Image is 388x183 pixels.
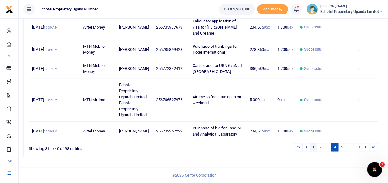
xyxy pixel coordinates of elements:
span: [PERSON_NAME] [119,129,149,133]
li: Toup your wallet [257,4,288,14]
span: Airtel Money [83,25,105,30]
li: M [5,51,13,61]
span: Add money [257,4,288,14]
span: Successful [304,97,322,103]
a: 1 [310,143,317,151]
a: 10 [353,143,362,151]
small: 02:17 PM [44,67,57,71]
span: Airtel Money [83,129,105,133]
span: Echotel Proprietary Uganda Limited Echotel Proprietary Uganda Limited [119,83,147,117]
span: Successful [304,128,322,134]
img: logo-small [6,6,13,13]
span: [PERSON_NAME] [119,66,149,71]
span: Successful [304,24,322,30]
a: logo-small logo-large logo-large [6,7,13,11]
a: 2 [317,143,324,151]
small: UGX [287,26,293,29]
span: MTN Airtime [83,97,105,102]
span: Echotel Proprietary Uganda Limited [320,9,383,14]
span: 278,350 [250,47,270,52]
span: [DATE] [32,129,57,133]
small: UGX [264,130,270,133]
span: 1,700 [277,66,293,71]
small: 03:09 PM [44,48,57,51]
small: 02:39 PM [44,130,57,133]
span: [DATE] [32,66,57,71]
small: UGX [264,26,270,29]
a: 4 [331,143,338,151]
span: [DATE] [32,25,57,30]
li: Wallet ballance [217,4,257,15]
div: Showing 31 to 40 of 98 entries [29,142,172,152]
li: Ac [5,156,13,166]
span: MTN Mobile Money [83,63,105,74]
span: MTN Mobile Money [83,44,105,55]
span: 256705977673 [156,25,182,30]
iframe: Intercom live chat [367,162,382,177]
span: 0 [277,97,286,102]
span: 1,700 [277,47,293,52]
span: Airtime to facilitate calls on weekend [193,95,241,105]
span: 1 [380,162,385,167]
span: 1,700 [277,25,293,30]
span: 256772342412 [156,66,182,71]
span: 386,589 [250,66,270,71]
span: [PERSON_NAME] [119,47,149,52]
span: 256766527976 [156,97,182,102]
small: UGX [280,98,286,102]
span: Successful [304,47,322,52]
span: 5,000 [250,97,265,102]
small: UGX [264,48,270,51]
img: profile-user [307,4,318,15]
small: UGX [287,67,293,71]
a: 5 [338,143,345,151]
span: [PERSON_NAME] [119,25,149,30]
small: UGX [264,67,270,71]
small: 10:39 AM [44,26,58,29]
a: UGX 3,280,000 [219,4,255,15]
span: 204,575 [250,25,270,30]
span: [DATE] [32,47,57,52]
a: Add money [257,6,288,11]
small: 03:27 PM [44,98,57,102]
span: 1,700 [277,129,293,133]
small: UGX [287,130,293,133]
span: 256702357222 [156,129,182,133]
span: Purchase of bid for I and M and Analytical Labaratory [193,126,241,136]
small: UGX [259,98,265,102]
span: Echotel Proprietary Uganda Limited [37,6,101,12]
span: 256785899428 [156,47,182,52]
a: profile-user [PERSON_NAME] Echotel Proprietary Uganda Limited [307,4,383,15]
span: Purchase of trunkings for Hotel international [193,44,238,55]
span: 204,575 [250,129,270,133]
span: UGX 3,280,000 [224,6,250,12]
span: Car service for UBN 675N at [GEOGRAPHIC_DATA] [193,63,242,74]
small: UGX [287,48,293,51]
span: Labour for application of visa for [PERSON_NAME] and Greame [193,19,237,35]
a: 3 [324,143,331,151]
small: [PERSON_NAME] [320,4,383,9]
span: Successful [304,66,322,71]
span: [DATE] [32,97,57,102]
